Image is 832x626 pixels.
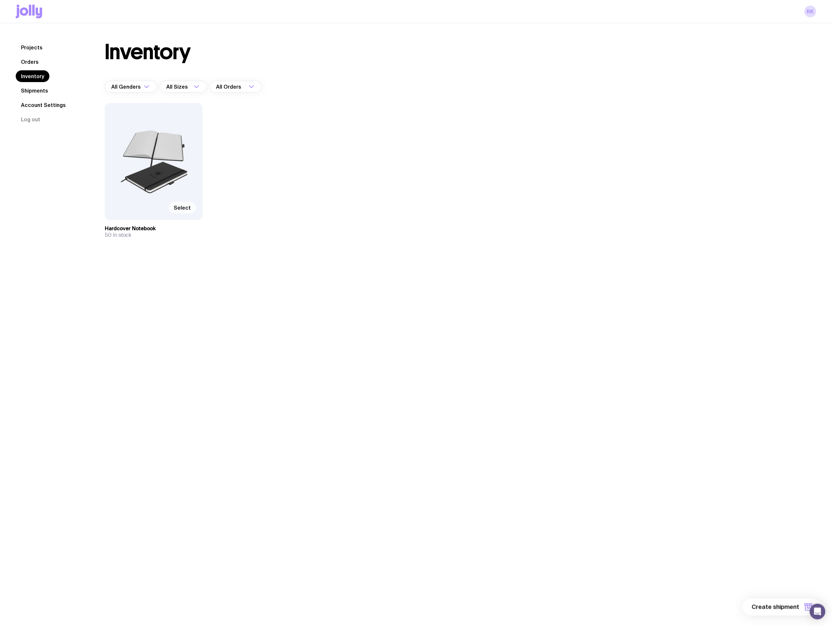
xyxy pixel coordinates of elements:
[189,81,192,93] input: Search for option
[174,204,191,211] span: Select
[216,81,243,93] span: All Orders
[16,99,71,111] a: Account Settings
[105,42,191,62] h1: Inventory
[166,81,189,93] span: All Sizes
[160,81,207,93] div: Search for option
[16,42,48,53] a: Projects
[209,81,262,93] div: Search for option
[16,70,49,82] a: Inventory
[743,599,822,616] button: Create shipment
[243,81,247,93] input: Search for option
[16,113,45,125] button: Log out
[105,81,157,93] div: Search for option
[752,603,799,611] span: Create shipment
[111,81,142,93] span: All Genders
[16,85,53,96] a: Shipments
[16,56,44,68] a: Orders
[810,604,825,619] div: Open Intercom Messenger
[105,232,131,238] span: 50 in stock
[105,225,203,232] h3: Hardcover Notebook
[805,6,816,17] a: RK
